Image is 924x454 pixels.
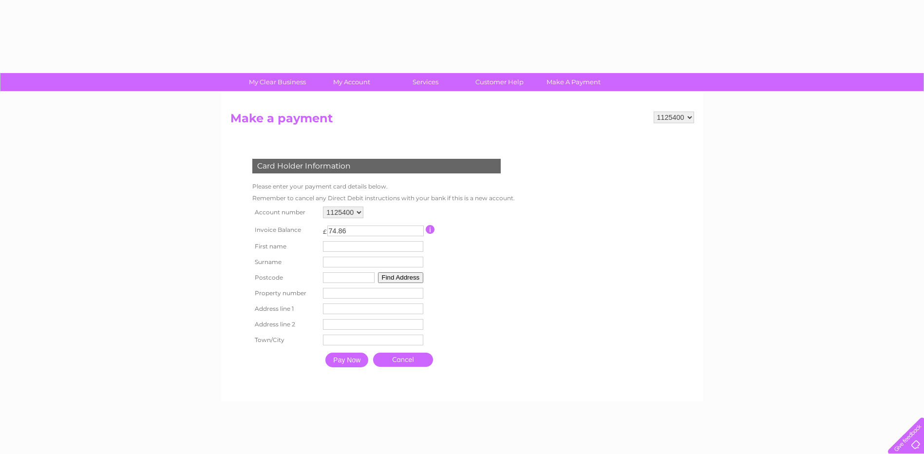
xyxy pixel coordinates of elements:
[250,239,321,254] th: First name
[250,254,321,270] th: Surname
[250,270,321,285] th: Postcode
[237,73,318,91] a: My Clear Business
[250,285,321,301] th: Property number
[250,204,321,221] th: Account number
[250,181,517,192] td: Please enter your payment card details below.
[230,112,694,130] h2: Make a payment
[250,317,321,332] th: Address line 2
[385,73,466,91] a: Services
[459,73,540,91] a: Customer Help
[373,353,433,367] a: Cancel
[325,353,368,367] input: Pay Now
[426,225,435,234] input: Information
[250,332,321,348] th: Town/City
[250,301,321,317] th: Address line 1
[323,223,327,235] td: £
[533,73,614,91] a: Make A Payment
[311,73,392,91] a: My Account
[378,272,424,283] button: Find Address
[252,159,501,173] div: Card Holder Information
[250,192,517,204] td: Remember to cancel any Direct Debit instructions with your bank if this is a new account.
[250,221,321,239] th: Invoice Balance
